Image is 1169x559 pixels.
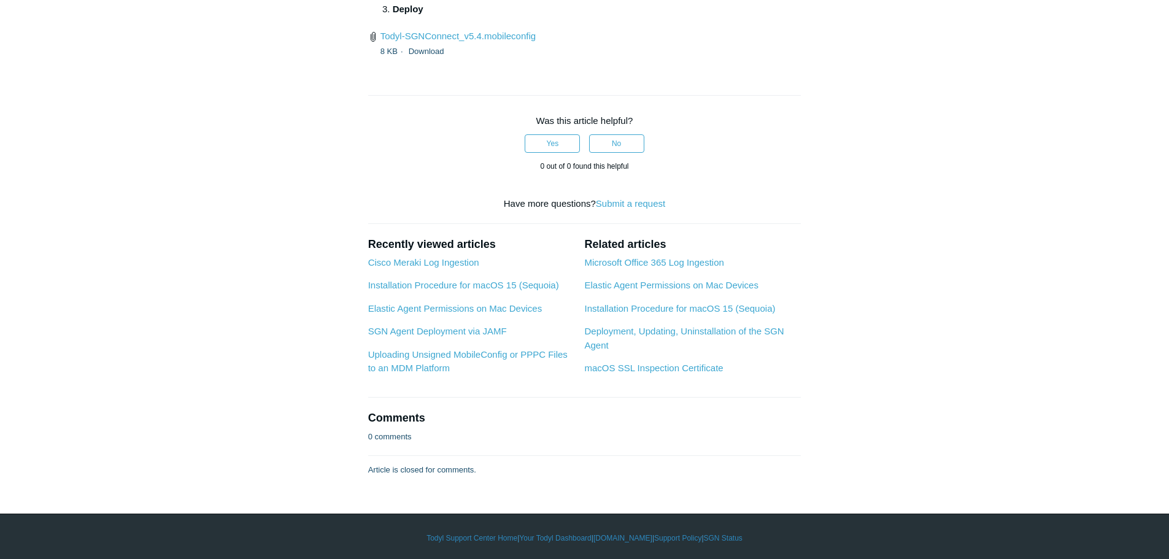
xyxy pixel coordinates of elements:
[368,280,559,290] a: Installation Procedure for macOS 15 (Sequoia)
[654,533,701,544] a: Support Policy
[368,197,801,211] div: Have more questions?
[593,533,652,544] a: [DOMAIN_NAME]
[380,47,406,56] span: 8 KB
[584,257,723,268] a: Microsoft Office 365 Log Ingestion
[368,257,479,268] a: Cisco Meraki Log Ingestion
[584,236,801,253] h2: Related articles
[368,303,542,314] a: Elastic Agent Permissions on Mac Devices
[426,533,517,544] a: Todyl Support Center Home
[584,326,784,350] a: Deployment, Updating, Uninstallation of the SGN Agent
[368,431,412,443] p: 0 comments
[229,533,941,544] div: | | | |
[393,4,423,14] strong: Deploy
[368,236,573,253] h2: Recently viewed articles
[409,47,444,56] a: Download
[525,134,580,153] button: This article was helpful
[536,115,633,126] span: Was this article helpful?
[704,533,743,544] a: SGN Status
[519,533,591,544] a: Your Todyl Dashboard
[540,162,628,171] span: 0 out of 0 found this helpful
[584,363,723,373] a: macOS SSL Inspection Certificate
[368,464,476,476] p: Article is closed for comments.
[589,134,644,153] button: This article was not helpful
[584,303,775,314] a: Installation Procedure for macOS 15 (Sequoia)
[368,326,507,336] a: SGN Agent Deployment via JAMF
[596,198,665,209] a: Submit a request
[584,280,758,290] a: Elastic Agent Permissions on Mac Devices
[368,349,568,374] a: Uploading Unsigned MobileConfig or PPPC Files to an MDM Platform
[368,410,801,426] h2: Comments
[380,31,536,41] a: Todyl-SGNConnect_v5.4.mobileconfig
